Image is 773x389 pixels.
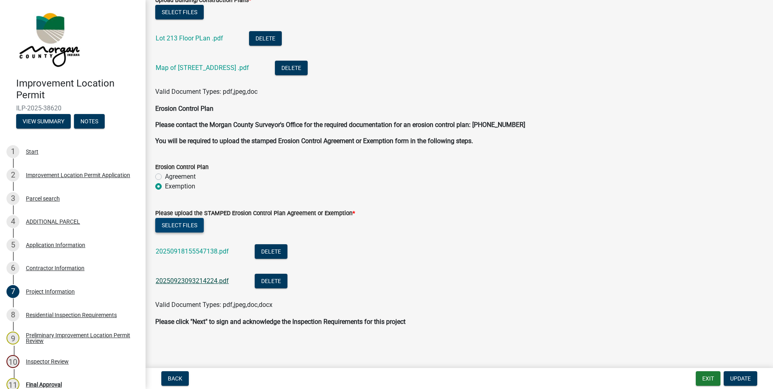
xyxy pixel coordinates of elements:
div: 5 [6,239,19,252]
wm-modal-confirm: Delete Document [275,65,308,72]
button: Delete [255,274,287,288]
img: Morgan County, Indiana [16,8,81,69]
button: Exit [696,371,720,386]
a: Lot 213 Floor PLan .pdf [156,34,223,42]
div: Residential Inspection Requirements [26,312,117,318]
label: Exemption [165,182,195,191]
wm-modal-confirm: Notes [74,118,105,125]
button: Notes [74,114,105,129]
strong: You will be required to upload the stamped Erosion Control Agreement or Exemption form in the fol... [155,137,473,145]
div: Start [26,149,38,154]
div: 2 [6,169,19,182]
div: Parcel search [26,196,60,201]
button: Select files [155,218,204,233]
button: View Summary [16,114,71,129]
div: 1 [6,145,19,158]
button: Select files [155,5,204,19]
button: Delete [275,61,308,75]
button: Update [724,371,757,386]
span: Back [168,375,182,382]
span: ILP-2025-38620 [16,104,129,112]
a: 20250923093214224.pdf [156,277,229,285]
div: Inspector Review [26,359,69,364]
wm-modal-confirm: Summary [16,118,71,125]
wm-modal-confirm: Delete Document [255,278,287,285]
span: Valid Document Types: pdf,jpeg,doc,docx [155,301,272,309]
div: 3 [6,192,19,205]
div: 10 [6,355,19,368]
div: Improvement Location Permit Application [26,172,130,178]
strong: Erosion Control Plan [155,105,213,112]
div: Application Information [26,242,85,248]
span: Valid Document Types: pdf,jpeg,doc [155,88,258,95]
strong: Please click "Next" to sign and acknowledge the Inspection Requirements for this project [155,318,406,326]
div: Project Information [26,289,75,294]
wm-modal-confirm: Delete Document [255,248,287,256]
a: Map of [STREET_ADDRESS] .pdf [156,64,249,72]
div: 7 [6,285,19,298]
span: Update [730,375,751,382]
wm-modal-confirm: Delete Document [249,35,282,43]
button: Back [161,371,189,386]
div: Final Approval [26,382,62,387]
label: Agreement [165,172,196,182]
div: Contractor Information [26,265,84,271]
div: 9 [6,332,19,345]
h4: Improvement Location Permit [16,78,139,101]
div: ADDITIONAL PARCEL [26,219,80,224]
div: Preliminary Improvement Location Permit Review [26,332,133,344]
strong: Please contact the Morgan County Surveyor's Office for the required documentation for an erosion ... [155,121,525,129]
div: 8 [6,309,19,321]
button: Delete [249,31,282,46]
button: Delete [255,244,287,259]
div: 6 [6,262,19,275]
div: 4 [6,215,19,228]
label: Erosion Control Plan [155,165,209,170]
a: 20250918155547138.pdf [156,247,229,255]
label: Please upload the STAMPED Erosion Control Plan Agreement or Exemption [155,211,355,216]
